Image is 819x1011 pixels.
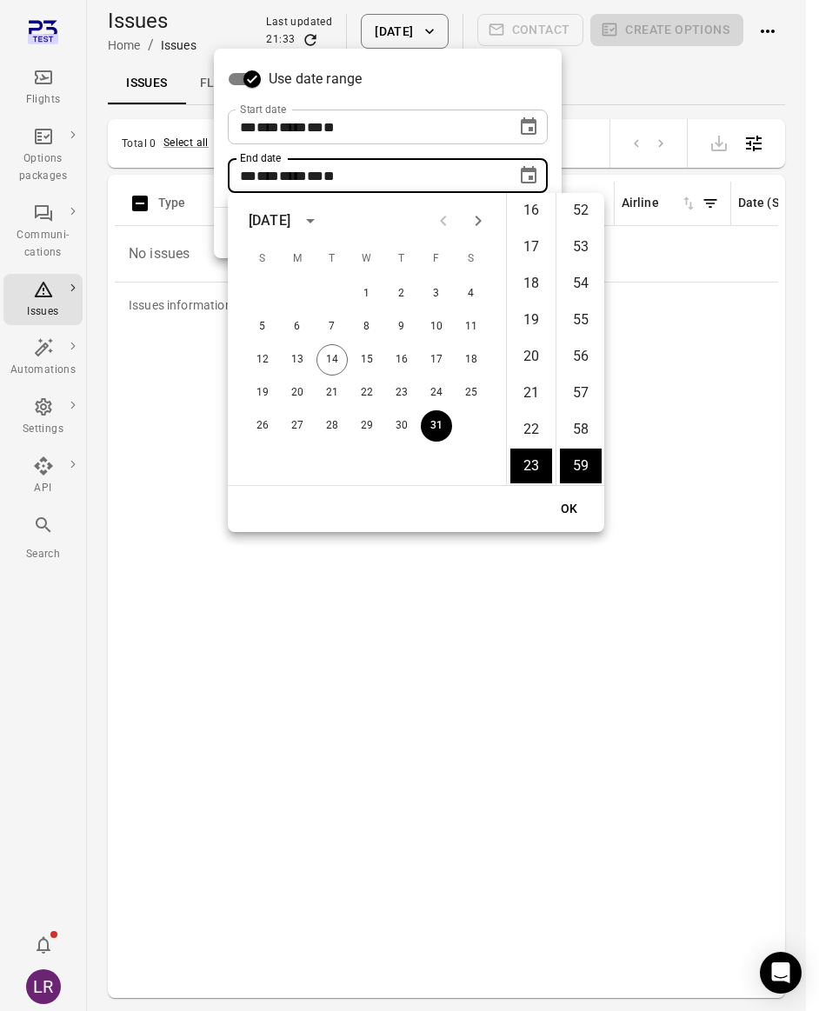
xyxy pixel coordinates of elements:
[269,69,362,90] span: Use date range
[282,344,313,376] button: 13
[386,242,417,276] span: Thursday
[240,102,286,116] label: Start date
[560,376,602,410] li: 57 minutes
[316,311,348,343] button: 7
[510,339,552,374] li: 20 hours
[351,242,383,276] span: Wednesday
[510,412,552,447] li: 22 hours
[247,311,278,343] button: 5
[456,242,487,276] span: Saturday
[323,121,335,134] span: Minutes
[760,952,802,994] div: Open Intercom Messenger
[421,278,452,309] button: 3
[511,110,546,144] button: Choose date, selected date is Oct 1, 2025
[282,311,313,343] button: 6
[282,410,313,442] button: 27
[247,242,278,276] span: Sunday
[351,410,383,442] button: 29
[560,339,602,374] li: 56 minutes
[511,158,546,193] button: Choose date, selected date is Oct 31, 2025
[307,121,323,134] span: Hours
[247,377,278,409] button: 19
[282,242,313,276] span: Monday
[507,193,556,485] ul: Select hours
[456,344,487,376] button: 18
[510,376,552,410] li: 21 hours
[421,344,452,376] button: 17
[247,344,278,376] button: 12
[560,412,602,447] li: 58 minutes
[386,344,417,376] button: 16
[456,311,487,343] button: 11
[296,206,325,236] button: calendar view is open, switch to year view
[560,449,602,483] li: 59 minutes
[316,242,348,276] span: Tuesday
[386,377,417,409] button: 23
[456,377,487,409] button: 25
[560,193,602,228] li: 52 minutes
[560,229,602,264] li: 53 minutes
[240,150,281,165] label: End date
[307,170,323,183] span: Hours
[323,170,335,183] span: Minutes
[421,410,452,442] button: 31
[351,311,383,343] button: 8
[351,344,383,376] button: 15
[249,210,290,231] div: [DATE]
[421,242,452,276] span: Friday
[316,377,348,409] button: 21
[510,449,552,483] li: 23 hours
[461,203,496,238] button: Next month
[316,410,348,442] button: 28
[556,193,604,485] ul: Select minutes
[421,311,452,343] button: 10
[256,170,279,183] span: Month
[316,344,348,376] button: 14
[510,193,552,228] li: 16 hours
[510,229,552,264] li: 17 hours
[247,410,278,442] button: 26
[542,493,597,525] button: OK
[560,266,602,301] li: 54 minutes
[386,311,417,343] button: 9
[510,266,552,301] li: 18 hours
[279,121,307,134] span: Year
[282,377,313,409] button: 20
[351,278,383,309] button: 1
[240,170,256,183] span: Day
[510,303,552,337] li: 19 hours
[386,278,417,309] button: 2
[560,303,602,337] li: 55 minutes
[279,170,307,183] span: Year
[256,121,279,134] span: Month
[386,410,417,442] button: 30
[240,121,256,134] span: Day
[421,377,452,409] button: 24
[456,278,487,309] button: 4
[351,377,383,409] button: 22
